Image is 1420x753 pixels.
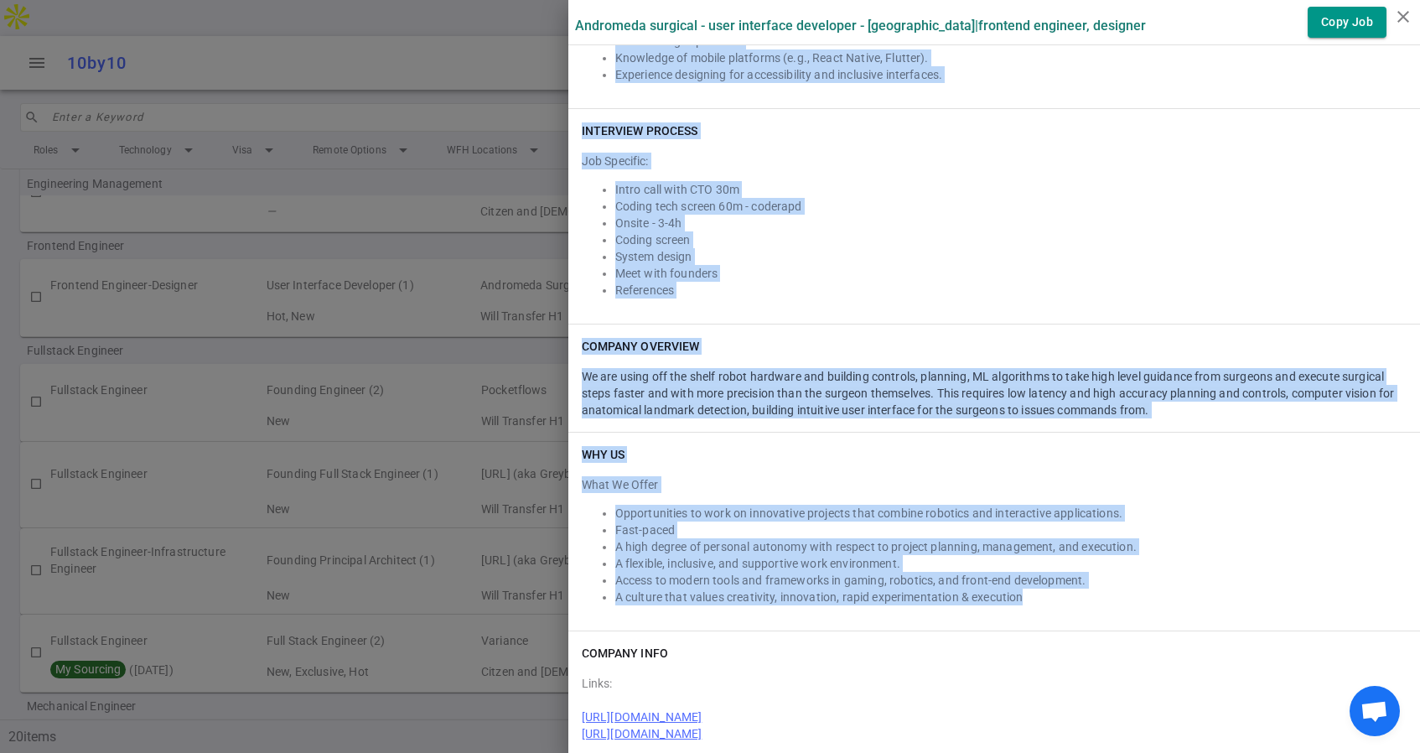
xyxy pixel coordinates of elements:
li: A high degree of personal autonomy with respect to project planning, management, and execution. [615,538,1407,555]
a: [URL][DOMAIN_NAME] [582,727,702,740]
li: References [615,282,1407,299]
li: Onsite - 3-4h [615,215,1407,231]
li: Access to modern tools and frameworks in gaming, robotics, and front-end development. [615,572,1407,589]
h6: INTERVIEW PROCESS [582,122,698,139]
div: Open chat [1350,686,1400,736]
li: A culture that values creativity, innovation, rapid experimentation & execution [615,589,1407,605]
h6: COMPANY OVERVIEW [582,338,700,355]
h6: COMPANY INFO [582,645,668,662]
div: Job Specific: [582,146,1407,299]
li: Intro call with CTO 30m [615,181,1407,198]
i: close [1393,7,1413,27]
span: We are using off the shelf robot hardware and building controls, planning, ML algorithms to take ... [582,370,1395,417]
li: Knowledge of mobile platforms (e.g., React Native, Flutter). [615,49,1407,66]
li: System design [615,248,1407,265]
div: What We Offer [582,476,1407,493]
h6: WHY US [582,446,625,463]
li: Coding screen [615,231,1407,248]
li: Fast-paced [615,522,1407,538]
label: Andromeda Surgical - User Interface Developer - [GEOGRAPHIC_DATA] | Frontend Engineer, Designer [575,18,1146,34]
li: Coding tech screen 60m - coderapd [615,198,1407,215]
button: Copy Job [1308,7,1386,38]
li: Opportunities to work on innovative projects that combine robotics and interactive applications. [615,505,1407,522]
li: A flexible, inclusive, and supportive work environment. [615,555,1407,572]
a: [URL][DOMAIN_NAME] [582,710,702,724]
li: Experience designing for accessibility and inclusive interfaces. [615,66,1407,83]
li: Meet with founders [615,265,1407,282]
